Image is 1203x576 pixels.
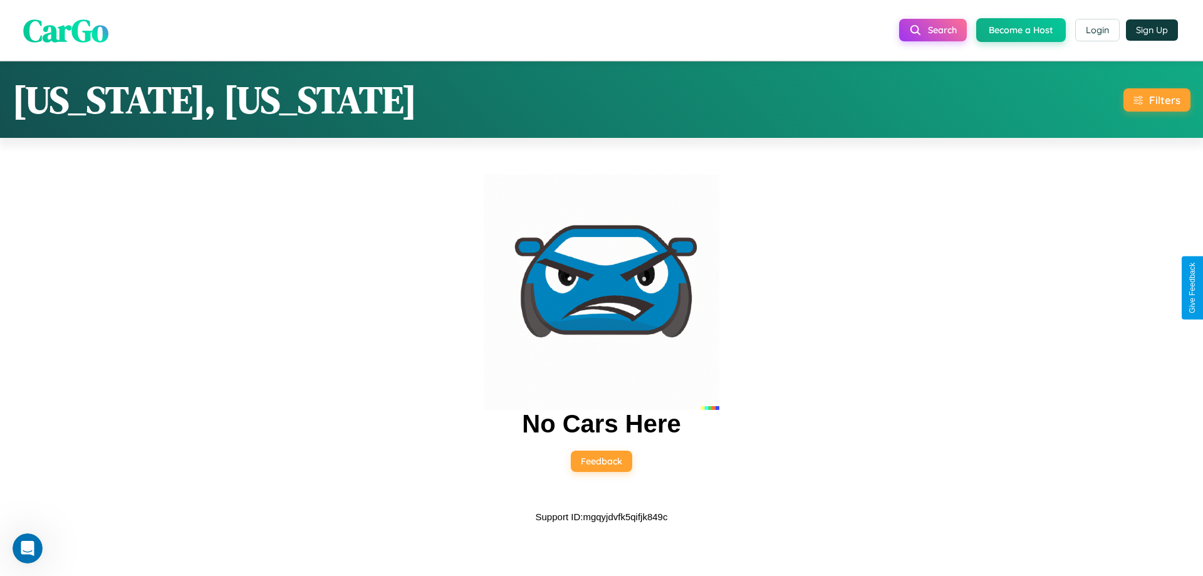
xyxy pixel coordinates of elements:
[13,74,417,125] h1: [US_STATE], [US_STATE]
[1188,263,1197,313] div: Give Feedback
[484,174,719,410] img: car
[899,19,967,41] button: Search
[571,451,632,472] button: Feedback
[1149,93,1180,107] div: Filters
[1126,19,1178,41] button: Sign Up
[928,24,957,36] span: Search
[1075,19,1120,41] button: Login
[976,18,1066,42] button: Become a Host
[13,533,43,563] iframe: Intercom live chat
[536,508,668,525] p: Support ID: mgqyjdvfk5qifjk849c
[23,8,108,51] span: CarGo
[1123,88,1190,112] button: Filters
[522,410,680,438] h2: No Cars Here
